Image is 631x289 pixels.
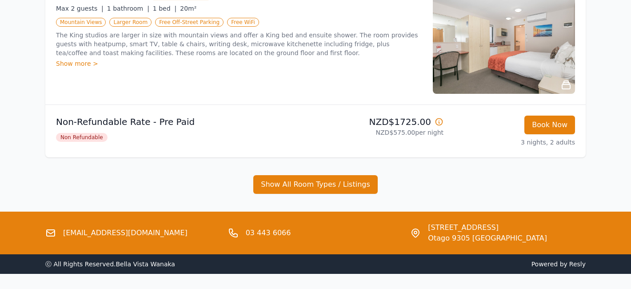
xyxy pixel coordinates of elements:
span: 20m² [180,5,196,12]
span: Larger Room [109,18,152,27]
span: 1 bathroom | [107,5,149,12]
span: ⓒ All Rights Reserved. Bella Vista Wanaka [45,261,175,268]
p: Non-Refundable Rate - Pre Paid [56,116,312,128]
p: The King studios are larger in size with mountain views and offer a King bed and ensuite shower. ... [56,31,422,57]
span: Free WiFi [227,18,259,27]
span: Otago 9305 [GEOGRAPHIC_DATA] [428,233,547,244]
span: [STREET_ADDRESS] [428,222,547,233]
span: Non Refundable [56,133,108,142]
button: Book Now [524,116,575,134]
a: [EMAIL_ADDRESS][DOMAIN_NAME] [63,228,188,238]
span: 1 bed | [153,5,176,12]
a: Resly [569,261,586,268]
span: Max 2 guests | [56,5,104,12]
span: Free Off-Street Parking [155,18,224,27]
div: Show more > [56,59,422,68]
a: 03 443 6066 [246,228,291,238]
span: Powered by [319,260,586,269]
p: NZD$575.00 per night [319,128,443,137]
button: Show All Room Types / Listings [253,175,378,194]
p: 3 nights, 2 adults [451,138,575,147]
p: NZD$1725.00 [319,116,443,128]
span: Mountain Views [56,18,106,27]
